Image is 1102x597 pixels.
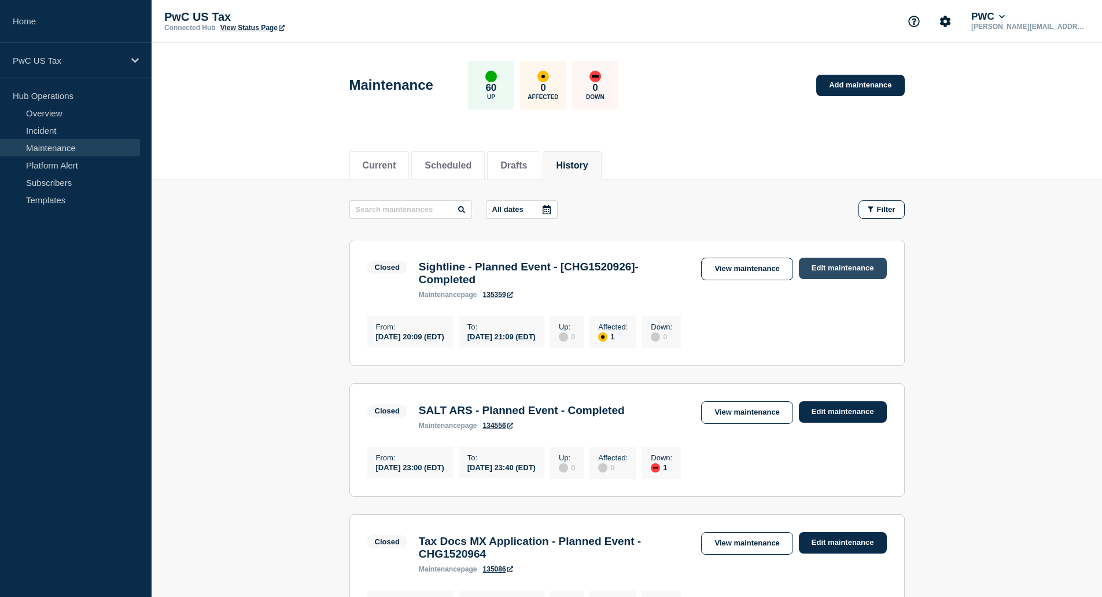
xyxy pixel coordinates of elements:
p: page [419,422,477,430]
button: Filter [858,200,905,219]
button: PWC [969,11,1007,23]
p: 0 [540,82,546,94]
a: 135086 [483,565,513,573]
a: View Status Page [220,24,285,32]
p: To : [467,323,536,331]
p: Affected : [598,323,628,331]
div: disabled [559,332,568,342]
div: disabled [651,332,660,342]
h3: Tax Docs MX Application - Planned Event - CHG1520964 [419,535,690,561]
a: Add maintenance [816,75,904,96]
span: maintenance [419,565,461,573]
button: All dates [486,200,558,219]
p: Down : [651,323,672,331]
a: View maintenance [701,258,793,280]
div: [DATE] 21:09 (EDT) [467,331,536,341]
p: page [419,291,477,299]
p: Connected Hub [164,24,216,32]
p: To : [467,453,536,462]
p: Up : [559,453,575,462]
p: 60 [485,82,496,94]
span: Filter [877,205,895,214]
p: PwC US Tax [164,10,396,24]
div: [DATE] 23:00 (EDT) [376,462,444,472]
button: Drafts [500,160,527,171]
p: [PERSON_NAME][EMAIL_ADDRESS][PERSON_NAME][DOMAIN_NAME] [969,23,1089,31]
button: Account settings [933,9,957,34]
a: 135359 [483,291,513,299]
p: Down : [651,453,672,462]
div: [DATE] 23:40 (EDT) [467,462,536,472]
div: 0 [651,331,672,342]
p: Affected [528,94,558,100]
a: View maintenance [701,401,793,424]
div: 0 [598,462,628,473]
a: Edit maintenance [799,401,887,423]
div: 0 [559,462,575,473]
p: From : [376,323,444,331]
p: All dates [492,205,524,214]
div: 1 [651,462,672,473]
div: affected [537,71,549,82]
p: From : [376,453,444,462]
p: Up : [559,323,575,331]
a: Edit maintenance [799,532,887,554]
div: up [485,71,497,82]
a: View maintenance [701,532,793,555]
span: maintenance [419,422,461,430]
p: Down [586,94,605,100]
h1: Maintenance [349,77,433,93]
div: 1 [598,331,628,342]
div: affected [598,332,607,342]
div: disabled [559,463,568,473]
div: disabled [598,463,607,473]
div: Closed [375,537,400,546]
input: Search maintenances [349,200,472,219]
p: Affected : [598,453,628,462]
p: PwC US Tax [13,56,124,65]
div: down [589,71,601,82]
h3: SALT ARS - Planned Event - Completed [419,404,625,417]
a: 134556 [483,422,513,430]
h3: Sightline - Planned Event - [CHG1520926]-Completed [419,261,690,286]
a: Edit maintenance [799,258,887,279]
div: [DATE] 20:09 (EDT) [376,331,444,341]
button: Current [363,160,396,171]
button: Scheduled [425,160,471,171]
p: page [419,565,477,573]
p: Up [487,94,495,100]
div: Closed [375,263,400,272]
p: 0 [592,82,598,94]
div: down [651,463,660,473]
span: maintenance [419,291,461,299]
div: 0 [559,331,575,342]
button: Support [902,9,926,34]
button: History [556,160,588,171]
div: Closed [375,406,400,415]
